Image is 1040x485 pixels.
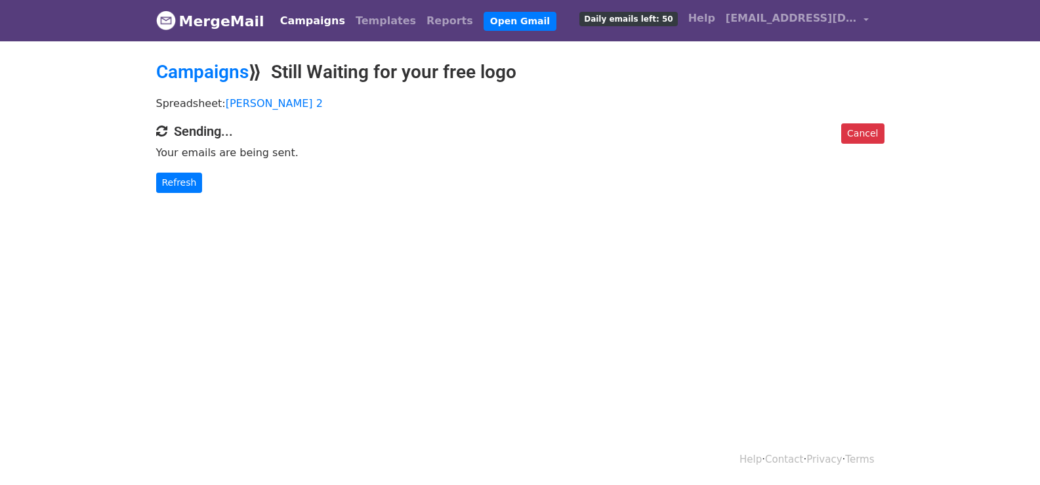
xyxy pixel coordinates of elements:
a: [PERSON_NAME] 2 [226,97,323,110]
a: Terms [845,453,874,465]
span: [EMAIL_ADDRESS][DOMAIN_NAME] [726,11,857,26]
a: Privacy [806,453,842,465]
span: Daily emails left: 50 [579,12,677,26]
p: Spreadsheet: [156,96,884,110]
p: Your emails are being sent. [156,146,884,159]
a: Refresh [156,173,203,193]
a: Campaigns [275,8,350,34]
a: Help [739,453,762,465]
h2: ⟫ Still Waiting for your free logo [156,61,884,83]
img: MergeMail logo [156,11,176,30]
a: Open Gmail [484,12,556,31]
a: Daily emails left: 50 [574,5,682,32]
a: [EMAIL_ADDRESS][DOMAIN_NAME] [720,5,874,36]
a: Help [683,5,720,32]
a: MergeMail [156,7,264,35]
a: Reports [421,8,478,34]
a: Campaigns [156,61,249,83]
a: Contact [765,453,803,465]
a: Cancel [841,123,884,144]
a: Templates [350,8,421,34]
h4: Sending... [156,123,884,139]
